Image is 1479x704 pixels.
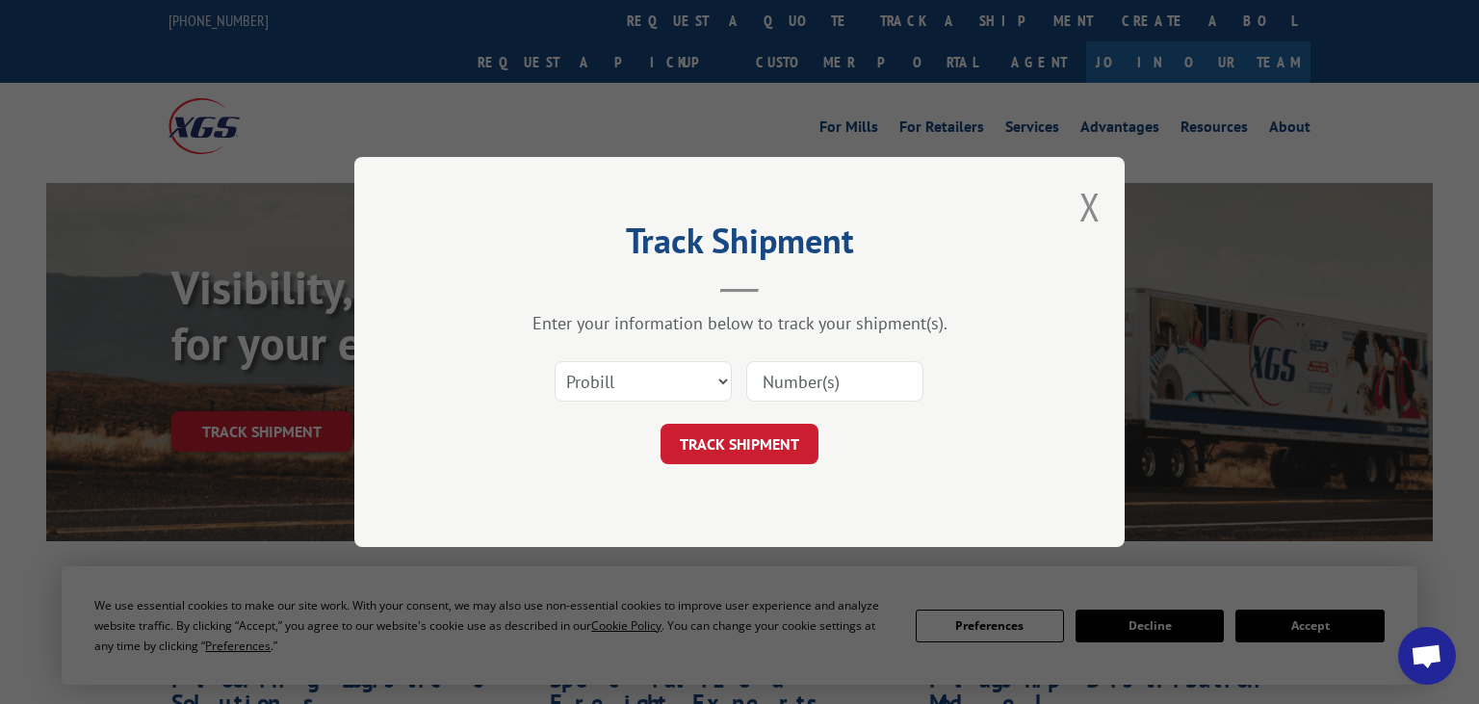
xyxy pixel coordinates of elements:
[661,424,818,464] button: TRACK SHIPMENT
[451,312,1028,334] div: Enter your information below to track your shipment(s).
[1079,181,1101,232] button: Close modal
[1398,627,1456,685] div: Open chat
[451,227,1028,264] h2: Track Shipment
[746,361,923,402] input: Number(s)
